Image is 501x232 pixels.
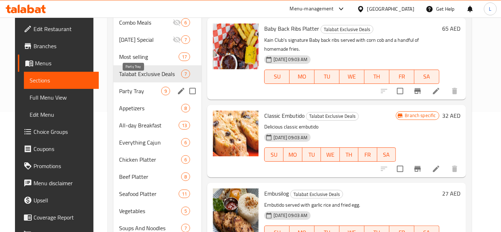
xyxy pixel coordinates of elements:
[173,18,181,27] svg: Inactive section
[176,86,186,96] button: edit
[324,150,337,160] span: WE
[119,35,173,44] div: Ramadan Special
[306,112,359,121] div: Talabat Exclusive Deals
[442,111,460,121] h6: 32 AED
[179,121,190,130] div: items
[34,145,93,153] span: Coupons
[181,70,190,78] div: items
[18,37,99,55] a: Branches
[119,172,181,181] div: Beef Platter
[343,150,356,160] span: TH
[119,52,179,61] span: Most selling
[113,134,201,151] div: Everything Cajun6
[113,14,201,31] div: Combo Meals6
[119,138,181,147] span: Everything Cajun
[181,104,190,112] div: items
[264,188,289,199] span: Embusilog
[364,70,389,84] button: TH
[361,150,374,160] span: FR
[181,18,190,27] div: items
[306,112,358,120] span: Talabat Exclusive Deals
[18,192,99,209] a: Upsell
[35,59,93,67] span: Menus
[409,160,426,177] button: Branch-specific-item
[292,71,312,82] span: MO
[119,104,181,112] span: Appetizers
[179,191,190,197] span: 11
[264,122,396,131] p: Delicious classic embutido
[179,190,190,198] div: items
[119,70,181,78] span: Talabat Exclusive Deals
[393,161,408,176] span: Select to update
[18,20,99,37] a: Edit Restaurant
[182,156,190,163] span: 6
[182,225,190,232] span: 7
[24,89,99,106] a: Full Menu View
[267,71,287,82] span: SU
[271,134,310,141] span: [DATE] 09:03 AM
[305,150,318,160] span: TU
[113,202,201,220] div: Vegetables5
[286,150,300,160] span: MO
[30,110,93,119] span: Edit Menu
[182,173,190,180] span: 8
[181,172,190,181] div: items
[18,55,99,72] a: Menus
[18,175,99,192] a: Menu disclaimer
[182,36,190,43] span: 7
[290,190,343,198] div: Talabat Exclusive Deals
[34,42,93,50] span: Branches
[119,121,179,130] span: All-day Breakfast
[213,24,259,69] img: Baby Back Ribs Platter
[119,18,173,27] span: Combo Meals
[393,84,408,99] span: Select to update
[24,106,99,123] a: Edit Menu
[392,71,411,82] span: FR
[34,196,93,205] span: Upsell
[179,52,190,61] div: items
[113,151,201,168] div: Chicken Platter6
[446,82,463,100] button: delete
[181,35,190,44] div: items
[315,70,339,84] button: TU
[119,207,181,215] span: Vegetables
[113,185,201,202] div: Seafood Platter11
[213,111,259,156] img: Classic Embutido
[432,87,440,95] a: Edit menu item
[24,72,99,89] a: Sections
[113,48,201,65] div: Most selling17
[432,165,440,173] a: Edit menu item
[181,138,190,147] div: items
[173,35,181,44] svg: Inactive section
[358,147,377,162] button: FR
[182,19,190,26] span: 6
[321,25,373,34] span: Talabat Exclusive Deals
[271,56,310,63] span: [DATE] 09:03 AM
[113,65,201,82] div: Talabat Exclusive Deals7
[264,147,283,162] button: SU
[264,70,290,84] button: SU
[367,5,414,13] div: [GEOGRAPHIC_DATA]
[181,155,190,164] div: items
[290,5,334,13] div: Menu-management
[113,100,201,117] div: Appetizers8
[181,207,190,215] div: items
[321,147,340,162] button: WE
[179,54,190,60] span: 17
[119,190,179,198] span: Seafood Platter
[442,188,460,198] h6: 27 AED
[34,179,93,187] span: Menu disclaimer
[113,31,201,48] div: [DATE] Special7
[264,36,439,54] p: Kain Club's signature Baby back ribs served with corn cob and a handful of homemade fries.
[302,147,321,162] button: TU
[402,112,439,119] span: Branch specific
[34,127,93,136] span: Choice Groups
[264,201,439,210] p: Embutido served with garlic rice and fried egg.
